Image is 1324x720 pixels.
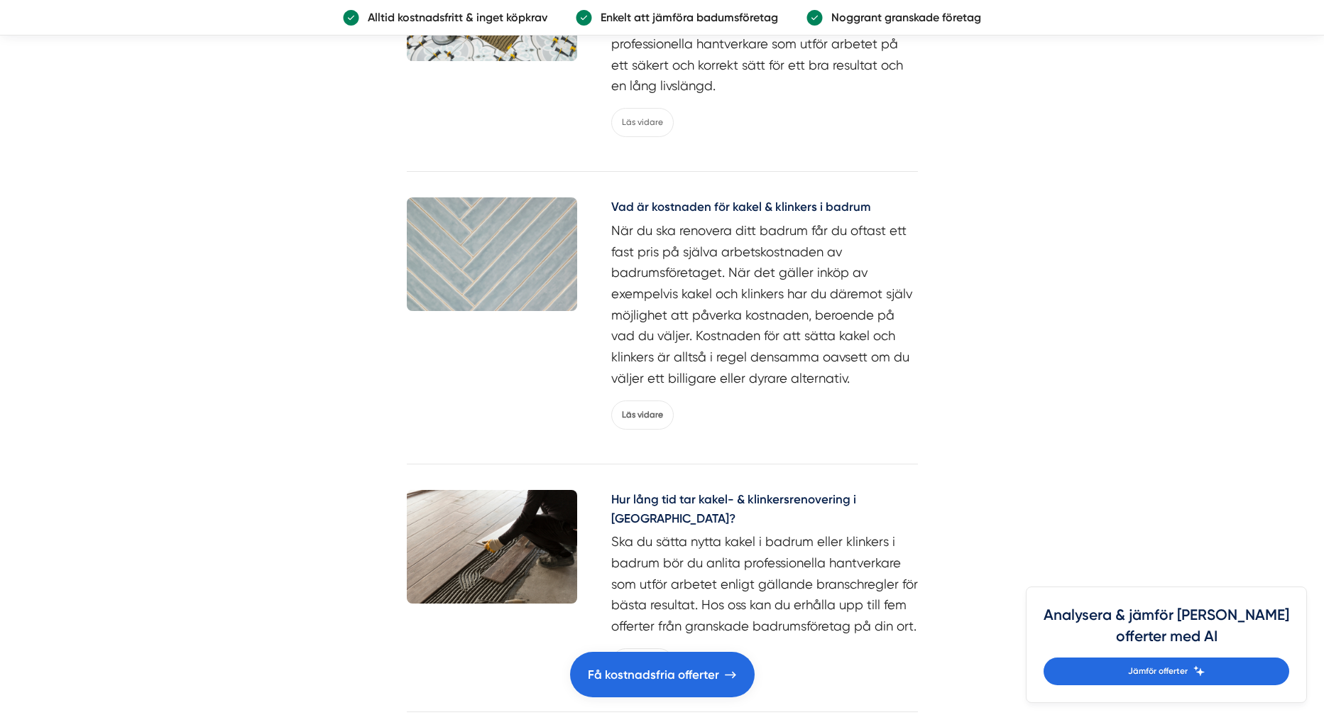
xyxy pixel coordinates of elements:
img: Hur lång tid tar kakel- & klinkersrenovering i badrum? [407,490,577,604]
p: Noggrant granskade företag [823,9,981,26]
a: Läs vidare [611,108,674,137]
a: Hur lång tid tar kakel- & klinkersrenovering i [GEOGRAPHIC_DATA]? [611,490,918,532]
h4: Analysera & jämför [PERSON_NAME] offerter med AI [1044,604,1289,658]
a: Få kostnadsfria offerter [570,652,755,697]
img: Vad är kostnaden för kakel & klinkers i badrum [407,197,577,311]
p: Enkelt att jämföra badumsföretag [592,9,778,26]
p: Ska du sätta nytta kakel i badrum eller klinkers i badrum bör du anlita professionella hantverkar... [611,531,918,636]
a: Läs vidare [611,648,674,677]
p: När du ska renovera ditt badrum får du oftast ett fast pris på själva arbetskostnaden av badrumsf... [611,220,918,389]
p: Alltid kostnadsfritt & inget köpkrav [359,9,547,26]
span: Få kostnadsfria offerter [588,665,719,684]
a: Vad är kostnaden för kakel & klinkers i badrum [611,197,918,220]
a: Jämför offerter [1044,658,1289,685]
span: Jämför offerter [1128,665,1188,678]
a: Läs vidare [611,400,674,430]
